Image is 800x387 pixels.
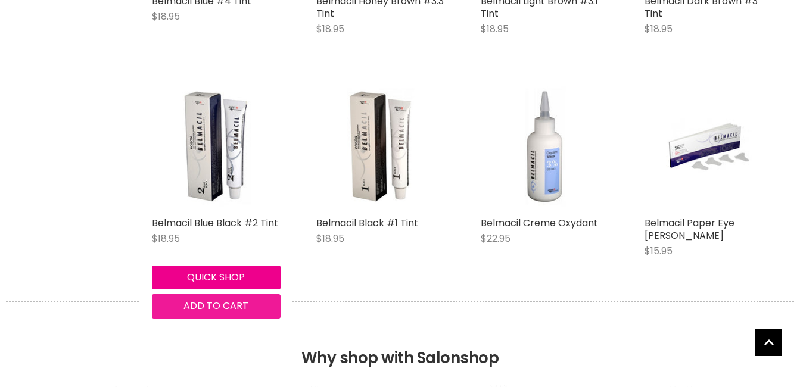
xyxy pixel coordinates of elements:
span: Add to cart [183,299,248,313]
img: Belmacil Black #1 Tint [338,82,424,211]
span: $18.95 [481,22,509,36]
h2: Why shop with Salonshop [6,301,794,385]
a: Belmacil Creme Oxydant [481,216,598,230]
img: Belmacil Blue Black #2 Tint [173,82,259,211]
span: $15.95 [645,244,673,258]
span: $18.95 [152,232,180,245]
a: Belmacil Blue Black #2 Tint [152,216,278,230]
button: Quick shop [152,266,281,289]
a: Belmacil Blue Black #2 Tint [152,82,281,211]
span: $18.95 [152,10,180,23]
span: $18.95 [316,232,344,245]
img: Belmacil Creme Oxydant [502,82,588,211]
a: Belmacil Paper Eye Shields [645,82,773,211]
span: $18.95 [645,22,673,36]
img: Belmacil Paper Eye Shields [666,82,752,211]
span: Back to top [755,329,782,360]
span: $18.95 [316,22,344,36]
a: Back to top [755,329,782,356]
a: Belmacil Creme Oxydant [481,82,609,211]
button: Add to cart [152,294,281,318]
a: Belmacil Black #1 Tint [316,216,418,230]
span: $22.95 [481,232,510,245]
a: Belmacil Black #1 Tint [316,82,445,211]
a: Belmacil Paper Eye [PERSON_NAME] [645,216,734,242]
